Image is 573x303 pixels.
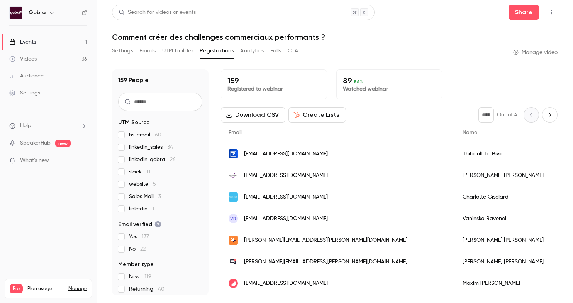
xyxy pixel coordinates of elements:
span: [PERSON_NAME][EMAIL_ADDRESS][PERSON_NAME][DOMAIN_NAME] [244,258,407,266]
span: [EMAIL_ADDRESS][DOMAIN_NAME] [244,193,328,201]
span: Email verified [118,221,161,228]
span: Returning [129,285,164,293]
span: 26 [170,157,176,162]
span: [PERSON_NAME][EMAIL_ADDRESS][PERSON_NAME][DOMAIN_NAME] [244,236,407,244]
p: Registered to webinar [227,85,320,93]
span: 1 [152,206,154,212]
span: 5 [153,182,156,187]
span: hs_email [129,131,161,139]
span: Sales Mail [129,193,161,200]
h1: 159 People [118,76,149,85]
button: UTM builder [162,45,193,57]
span: linkedin [129,205,154,213]
button: CTA [288,45,298,57]
button: Next page [542,107,558,123]
img: spartes.fr [229,171,238,180]
span: Help [20,122,31,130]
span: Yes [129,233,149,241]
button: Settings [112,45,133,57]
img: Qobra [10,7,22,19]
h1: Comment créer des challenges commerciaux performants ? [112,32,558,42]
img: comet.team [229,192,238,202]
span: Member type [118,261,154,268]
button: Create Lists [288,107,346,123]
p: Watched webinar [343,85,436,93]
span: 34 [167,145,173,150]
a: SpeakerHub [20,139,51,147]
span: 60 [155,132,161,138]
span: 11 [146,169,150,175]
div: Search for videos or events [119,8,196,17]
span: What's new [20,157,49,165]
span: linkedin_sales [129,143,173,151]
span: new [55,140,71,147]
div: Videos [9,55,37,63]
img: trustpair.com [229,149,238,158]
span: Pro [10,284,23,293]
img: getcontrast.io [229,279,238,288]
span: slack [129,168,150,176]
span: Email [229,130,242,135]
li: help-dropdown-opener [9,122,87,130]
a: Manage [68,286,87,292]
span: Name [463,130,477,135]
button: Download CSV [221,107,285,123]
div: Settings [9,89,40,97]
div: Events [9,38,36,46]
span: 119 [144,274,151,279]
span: No [129,245,146,253]
span: [EMAIL_ADDRESS][DOMAIN_NAME] [244,279,328,288]
p: 159 [227,76,320,85]
img: sami.eco [229,236,238,245]
span: linkedin_qobra [129,156,176,163]
button: Polls [270,45,281,57]
button: Registrations [200,45,234,57]
span: New [129,273,151,281]
button: Emails [139,45,156,57]
button: Share [509,5,539,20]
div: Audience [9,72,44,80]
span: [EMAIL_ADDRESS][DOMAIN_NAME] [244,215,328,223]
span: Plan usage [27,286,64,292]
span: 56 % [354,79,364,84]
span: [EMAIL_ADDRESS][DOMAIN_NAME] [244,150,328,158]
button: Analytics [240,45,264,57]
a: Manage video [513,49,558,56]
span: 40 [158,286,164,292]
span: VR [230,215,236,222]
p: 89 [343,76,436,85]
span: UTM Source [118,119,150,126]
iframe: Noticeable Trigger [78,157,87,164]
span: [EMAIL_ADDRESS][DOMAIN_NAME] [244,172,328,180]
span: website [129,180,156,188]
img: talkspirit.com [229,257,238,266]
span: 137 [142,234,149,239]
span: 22 [140,246,146,252]
h6: Qobra [29,9,46,17]
p: Out of 4 [497,111,517,119]
span: 3 [158,194,161,199]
